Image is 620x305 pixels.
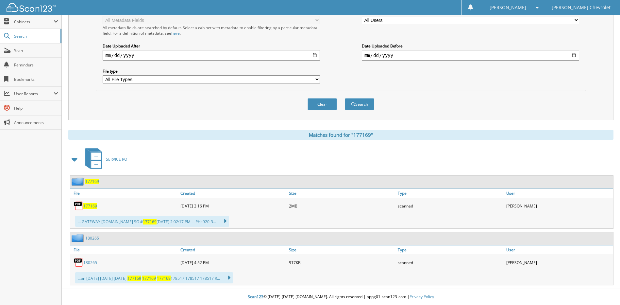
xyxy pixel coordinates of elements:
[70,189,179,198] a: File
[396,245,505,254] a: Type
[14,91,54,97] span: User Reports
[81,146,127,172] a: SERVICE RO
[72,234,85,242] img: folder2.png
[85,179,99,184] a: 177169
[106,156,127,162] span: SERVICE RO
[505,256,613,269] div: [PERSON_NAME]
[72,177,85,186] img: folder2.png
[83,203,97,209] a: 177169
[505,199,613,212] div: [PERSON_NAME]
[248,294,263,299] span: Scan123
[103,43,320,49] label: Date Uploaded After
[505,189,613,198] a: User
[127,276,141,281] span: 177169
[396,256,505,269] div: scanned
[14,62,58,68] span: Reminders
[287,256,396,269] div: 917KB
[552,6,611,9] span: [PERSON_NAME] Chevrolet
[14,33,57,39] span: Search
[74,201,83,211] img: PDF.png
[505,245,613,254] a: User
[490,6,526,9] span: [PERSON_NAME]
[75,272,233,283] div: ...on [DATE] [DATE] [DATE]. 178517 178517 178517 R...
[7,3,56,12] img: scan123-logo-white.svg
[14,48,58,53] span: Scan
[287,189,396,198] a: Size
[14,105,58,111] span: Help
[83,260,97,265] a: 180265
[85,235,99,241] a: 180265
[171,30,180,36] a: here
[157,276,171,281] span: 177169
[410,294,434,299] a: Privacy Policy
[362,43,579,49] label: Date Uploaded Before
[143,219,157,224] span: 177169
[103,50,320,61] input: start
[14,77,58,82] span: Bookmarks
[362,50,579,61] input: end
[103,25,320,36] div: All metadata fields are searched by default. Select a cabinet with metadata to enable filtering b...
[345,98,374,110] button: Search
[68,130,613,140] div: Matches found for "177169"
[142,276,156,281] span: 177169
[396,189,505,198] a: Type
[14,120,58,125] span: Announcements
[14,19,54,25] span: Cabinets
[179,245,287,254] a: Created
[103,68,320,74] label: File type
[179,256,287,269] div: [DATE] 4:52 PM
[396,199,505,212] div: scanned
[62,289,620,305] div: © [DATE]-[DATE] [DOMAIN_NAME]. All rights reserved | appg01-scan123-com |
[75,216,229,227] div: ... GATEWAY [DOMAIN_NAME] SO # [DATE] 2:02:17 PM ... PH: 920-3...
[308,98,337,110] button: Clear
[587,274,620,305] iframe: Chat Widget
[179,199,287,212] div: [DATE] 3:16 PM
[74,258,83,267] img: PDF.png
[287,199,396,212] div: 2MB
[70,245,179,254] a: File
[179,189,287,198] a: Created
[287,245,396,254] a: Size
